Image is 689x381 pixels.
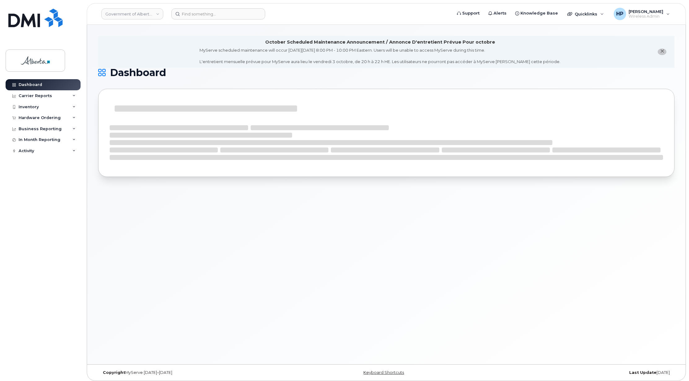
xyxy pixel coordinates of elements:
[200,47,560,65] div: MyServe scheduled maintenance will occur [DATE][DATE] 8:00 PM - 10:00 PM Eastern. Users will be u...
[629,370,656,375] strong: Last Update
[110,68,166,77] span: Dashboard
[658,49,666,55] button: close notification
[98,370,290,375] div: MyServe [DATE]–[DATE]
[363,370,404,375] a: Keyboard Shortcuts
[265,39,495,45] div: October Scheduled Maintenance Announcement / Annonce D'entretient Prévue Pour octobre
[103,370,125,375] strong: Copyright
[482,370,674,375] div: [DATE]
